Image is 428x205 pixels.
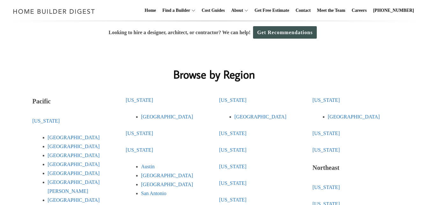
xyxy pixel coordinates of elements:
[313,147,340,153] a: [US_STATE]
[349,0,369,21] a: Careers
[33,98,51,105] strong: Pacific
[313,131,340,136] a: [US_STATE]
[48,144,100,149] a: [GEOGRAPHIC_DATA]
[48,171,100,176] a: [GEOGRAPHIC_DATA]
[48,162,100,167] a: [GEOGRAPHIC_DATA]
[219,164,247,169] a: [US_STATE]
[371,0,417,21] a: [PHONE_NUMBER]
[48,135,100,140] a: [GEOGRAPHIC_DATA]
[313,164,339,171] strong: Northeast
[219,147,247,153] a: [US_STATE]
[229,0,243,21] a: About
[328,114,380,119] a: [GEOGRAPHIC_DATA]
[160,0,190,21] a: Find a Builder
[48,179,100,194] a: [GEOGRAPHIC_DATA][PERSON_NAME]
[126,147,153,153] a: [US_STATE]
[142,0,159,21] a: Home
[126,97,153,103] a: [US_STATE]
[48,153,100,158] a: [GEOGRAPHIC_DATA]
[141,182,193,187] a: [GEOGRAPHIC_DATA]
[293,0,313,21] a: Contact
[10,5,98,18] img: Home Builder Digest
[173,67,255,82] strong: Browse by Region
[252,0,292,21] a: Get Free Estimate
[141,173,193,178] a: [GEOGRAPHIC_DATA]
[315,0,348,21] a: Meet the Team
[313,97,340,103] a: [US_STATE]
[219,131,247,136] a: [US_STATE]
[141,191,167,196] a: San Antonio
[199,0,228,21] a: Cost Guides
[253,26,317,39] a: Get Recommendations
[141,114,193,119] a: [GEOGRAPHIC_DATA]
[313,185,340,190] a: [US_STATE]
[141,164,155,169] a: Austin
[219,180,247,186] a: [US_STATE]
[219,197,247,202] a: [US_STATE]
[126,131,153,136] a: [US_STATE]
[235,114,287,119] a: [GEOGRAPHIC_DATA]
[33,118,60,124] a: [US_STATE]
[219,97,247,103] a: [US_STATE]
